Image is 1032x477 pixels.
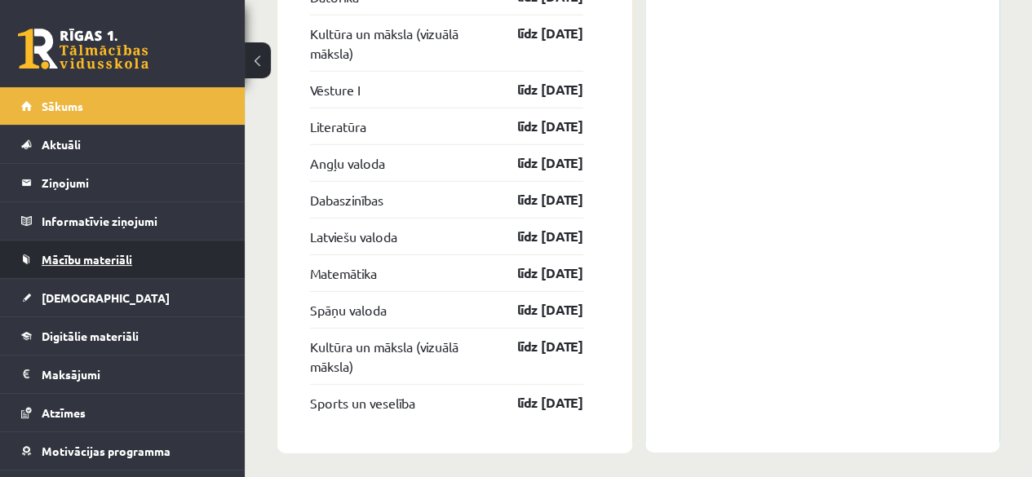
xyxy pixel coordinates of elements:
a: Spāņu valoda [310,300,387,320]
a: Mācību materiāli [21,241,224,278]
legend: Maksājumi [42,356,224,393]
a: Motivācijas programma [21,432,224,470]
a: līdz [DATE] [489,263,583,283]
a: līdz [DATE] [489,227,583,246]
span: Mācību materiāli [42,252,132,267]
a: Sports un veselība [310,393,415,413]
a: līdz [DATE] [489,117,583,136]
a: līdz [DATE] [489,190,583,210]
a: Aktuāli [21,126,224,163]
legend: Informatīvie ziņojumi [42,202,224,240]
a: Angļu valoda [310,153,385,173]
a: līdz [DATE] [489,24,583,43]
span: Digitālie materiāli [42,329,139,343]
span: Atzīmes [42,405,86,420]
a: Matemātika [310,263,377,283]
a: Rīgas 1. Tālmācības vidusskola [18,29,148,69]
span: Sākums [42,99,83,113]
a: Ziņojumi [21,164,224,201]
span: [DEMOGRAPHIC_DATA] [42,290,170,305]
a: Maksājumi [21,356,224,393]
a: Atzīmes [21,394,224,431]
a: Dabaszinības [310,190,383,210]
a: Kultūra un māksla (vizuālā māksla) [310,24,489,63]
span: Motivācijas programma [42,444,171,458]
a: līdz [DATE] [489,337,583,356]
a: līdz [DATE] [489,80,583,99]
a: [DEMOGRAPHIC_DATA] [21,279,224,316]
span: Aktuāli [42,137,81,152]
a: Kultūra un māksla (vizuālā māksla) [310,337,489,376]
a: Digitālie materiāli [21,317,224,355]
a: Literatūra [310,117,366,136]
a: līdz [DATE] [489,300,583,320]
legend: Ziņojumi [42,164,224,201]
a: Informatīvie ziņojumi [21,202,224,240]
a: līdz [DATE] [489,393,583,413]
a: Vēsture I [310,80,360,99]
a: Sākums [21,87,224,125]
a: līdz [DATE] [489,153,583,173]
a: Latviešu valoda [310,227,397,246]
